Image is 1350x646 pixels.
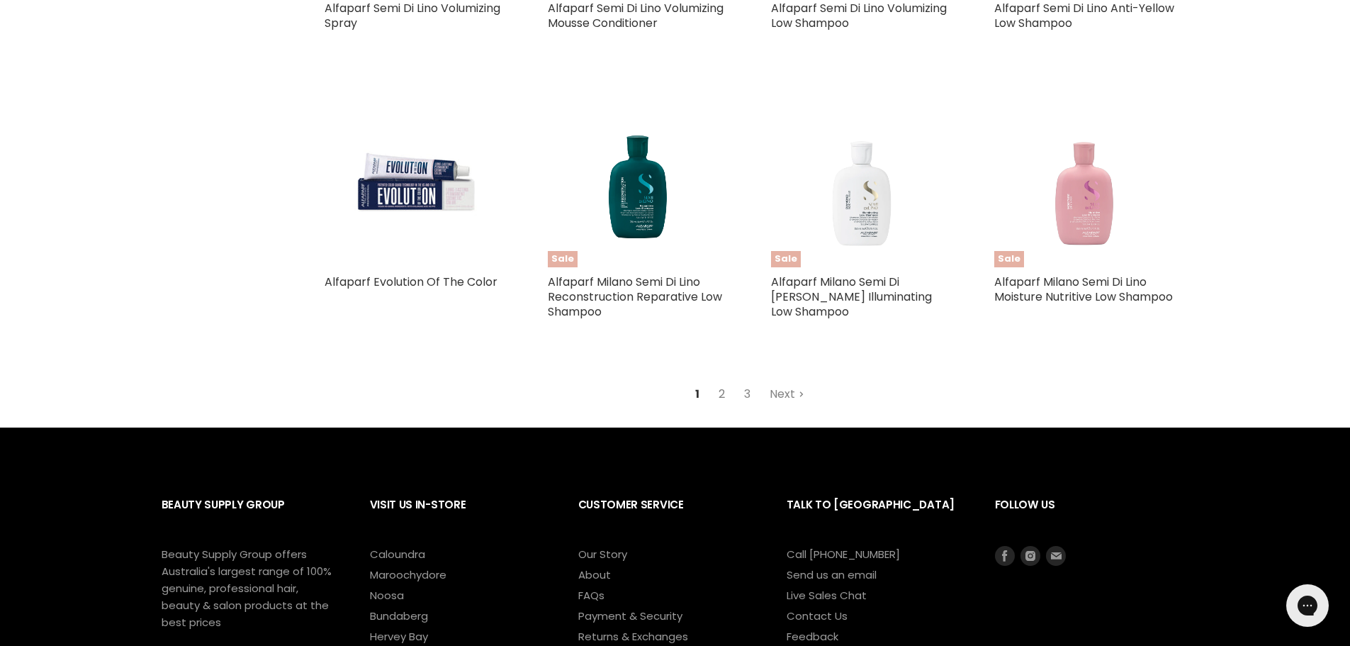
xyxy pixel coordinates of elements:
a: Alfaparf Milano Semi Di Lino Diamond Illuminating Low ShampooSale [771,87,952,267]
a: About [578,567,611,582]
a: Alfaparf Evolution Of The Color [325,274,497,290]
a: Next [762,382,812,407]
a: Noosa [370,588,404,603]
a: Alfaparf Milano Semi Di [PERSON_NAME] Illuminating Low Shampoo [771,274,932,320]
a: Alfaparf Milano Semi Di Lino Reconstruction Reparative Low Shampoo [548,274,722,320]
a: Maroochydore [370,567,446,582]
a: Feedback [787,629,838,644]
h2: Beauty Supply Group [162,487,342,546]
span: 1 [687,382,707,407]
a: FAQs [578,588,604,603]
span: Sale [771,251,801,267]
a: Bundaberg [370,608,428,623]
a: 2 [711,382,733,407]
h2: Customer Service [578,487,758,546]
a: Payment & Security [578,608,682,623]
a: Our Story [578,547,627,562]
a: Contact Us [787,608,848,623]
iframe: Gorgias live chat messenger [1279,579,1336,632]
a: 3 [736,382,758,407]
a: Send us an email [787,567,877,582]
h2: Follow us [995,487,1189,546]
p: Beauty Supply Group offers Australia's largest range of 100% genuine, professional hair, beauty &... [162,546,332,631]
a: Alfaparf Milano Semi Di Lino Moisture Nutritive Low ShampooSale [994,87,1175,267]
h2: Talk to [GEOGRAPHIC_DATA] [787,487,967,546]
img: Alfaparf Milano Semi Di Lino Moisture Nutritive Low Shampoo [994,87,1175,267]
h2: Visit Us In-Store [370,487,550,546]
img: Alfaparf Evolution Of The Color [325,87,505,267]
a: Returns & Exchanges [578,629,688,644]
a: Caloundra [370,547,425,562]
img: Alfaparf Milano Semi Di Lino Diamond Illuminating Low Shampoo [771,87,952,267]
img: Alfaparf Milano Semi Di Lino Reconstruction Reparative Low Shampoo [548,87,729,267]
a: Alfaparf Milano Semi Di Lino Reconstruction Reparative Low ShampooSale [548,87,729,267]
a: Hervey Bay [370,629,428,644]
a: Alfaparf Milano Semi Di Lino Moisture Nutritive Low Shampoo [994,274,1173,305]
a: Call [PHONE_NUMBER] [787,547,900,562]
span: Sale [994,251,1024,267]
a: Live Sales Chat [787,588,867,603]
span: Sale [548,251,578,267]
